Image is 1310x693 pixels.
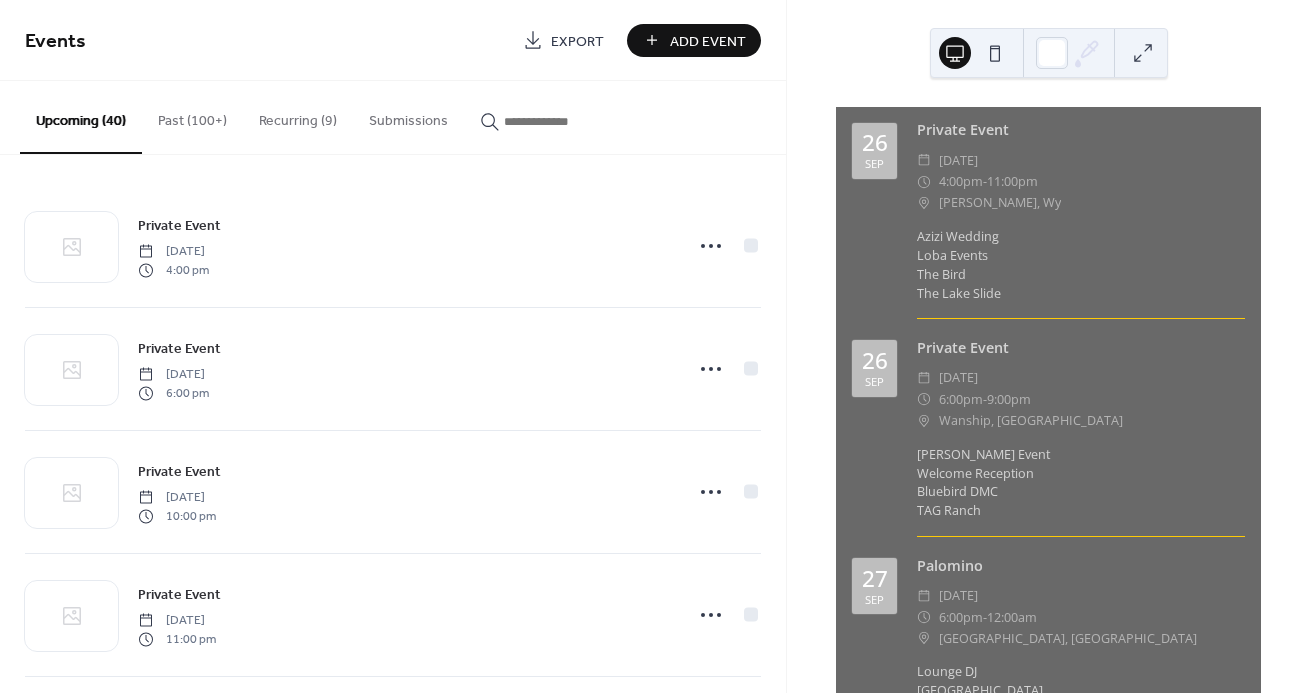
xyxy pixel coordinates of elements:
[917,389,931,410] div: ​
[138,585,221,606] span: Private Event
[939,367,978,388] span: [DATE]
[865,594,884,605] div: Sep
[987,389,1031,410] span: 9:00pm
[939,585,978,606] span: [DATE]
[138,460,221,483] a: Private Event
[551,31,604,52] span: Export
[917,628,931,649] div: ​
[917,585,931,606] div: ​
[939,607,983,628] span: 6:00pm
[917,119,1245,141] div: Private Event
[983,171,987,192] span: -
[627,24,761,57] button: Add Event
[917,228,1245,304] div: Azizi Wedding Loba Events The Bird The Lake Slide
[138,612,216,630] span: [DATE]
[917,192,931,213] div: ​
[862,568,888,591] div: 27
[138,261,209,279] span: 4:00 pm
[138,489,216,507] span: [DATE]
[983,607,987,628] span: -
[917,410,931,431] div: ​
[138,462,221,483] span: Private Event
[917,555,1245,577] div: Palomino
[862,350,888,373] div: 26
[138,214,221,237] a: Private Event
[917,367,931,388] div: ​
[862,132,888,155] div: 26
[243,81,353,152] button: Recurring (9)
[25,22,86,61] span: Events
[138,339,221,360] span: Private Event
[939,628,1197,649] span: [GEOGRAPHIC_DATA], [GEOGRAPHIC_DATA]
[138,583,221,606] a: Private Event
[865,376,884,387] div: Sep
[917,171,931,192] div: ​
[138,384,209,402] span: 6:00 pm
[983,389,987,410] span: -
[939,410,1123,431] span: Wanship, [GEOGRAPHIC_DATA]
[138,243,209,261] span: [DATE]
[353,81,464,152] button: Submissions
[138,630,216,648] span: 11:00 pm
[917,150,931,171] div: ​
[917,446,1245,522] div: [PERSON_NAME] Event Welcome Reception Bluebird DMC TAG Ranch
[917,337,1245,359] div: Private Event
[138,216,221,237] span: Private Event
[508,24,619,57] a: Export
[138,366,209,384] span: [DATE]
[138,337,221,360] a: Private Event
[670,31,746,52] span: Add Event
[917,607,931,628] div: ​
[939,389,983,410] span: 6:00pm
[939,150,978,171] span: [DATE]
[987,607,1037,628] span: 12:00am
[987,171,1038,192] span: 11:00pm
[20,81,142,154] button: Upcoming (40)
[138,507,216,525] span: 10:00 pm
[939,171,983,192] span: 4:00pm
[865,158,884,169] div: Sep
[939,192,1061,213] span: [PERSON_NAME], Wy
[142,81,243,152] button: Past (100+)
